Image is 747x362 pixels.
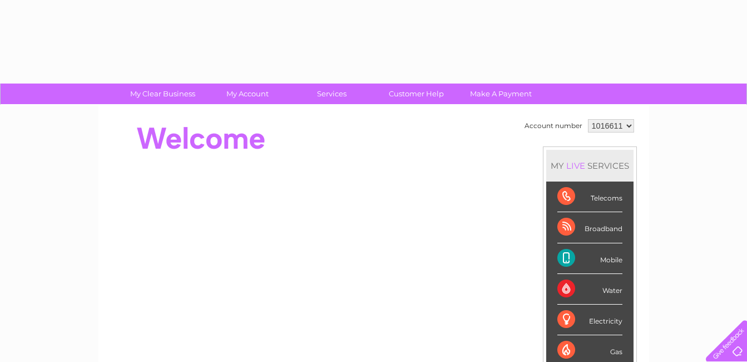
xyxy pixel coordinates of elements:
div: Broadband [557,212,622,243]
div: Water [557,274,622,305]
div: Electricity [557,305,622,335]
div: MY SERVICES [546,150,634,182]
div: LIVE [564,160,587,171]
div: Telecoms [557,182,622,212]
div: Mobile [557,243,622,274]
td: Account number [522,116,585,135]
a: Services [286,84,378,104]
a: Make A Payment [455,84,547,104]
a: Customer Help [370,84,462,104]
a: My Account [201,84,293,104]
a: My Clear Business [117,84,209,104]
